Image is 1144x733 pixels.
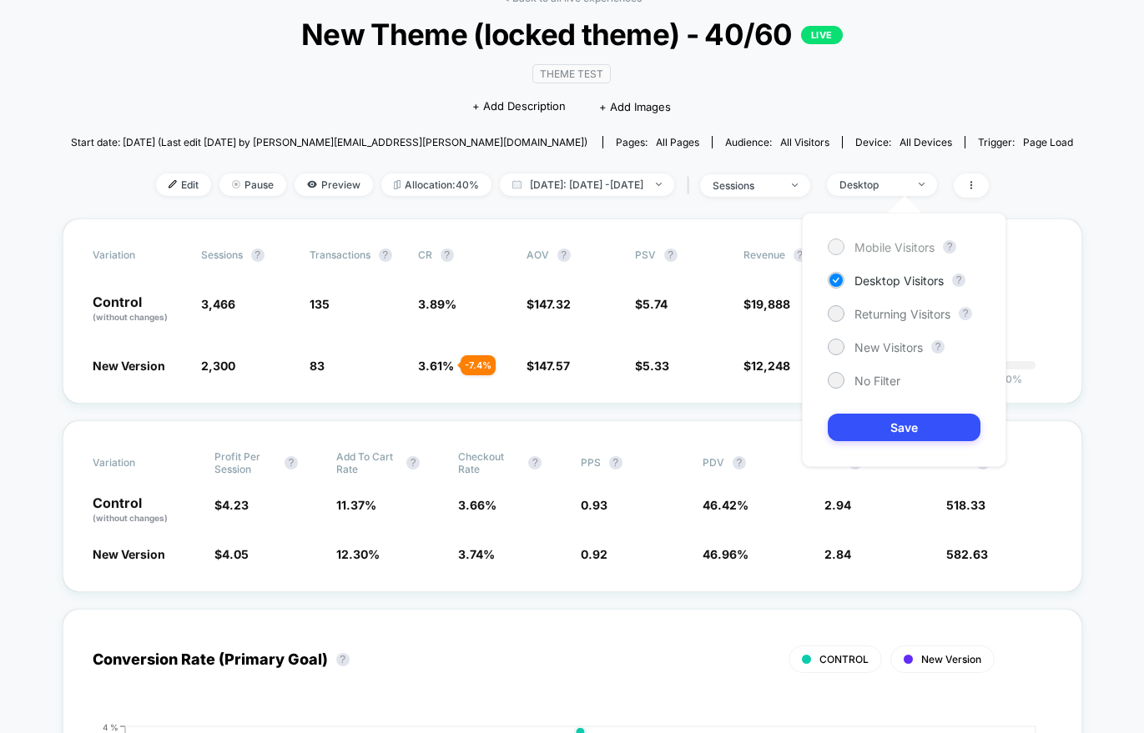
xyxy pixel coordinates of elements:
[103,721,118,731] tspan: 4 %
[581,498,607,512] span: 0.93
[93,547,165,561] span: New Version
[512,180,522,188] img: calendar
[801,26,843,44] p: LIVE
[251,249,265,262] button: ?
[534,297,571,311] span: 147.32
[379,249,392,262] button: ?
[743,297,790,311] span: $
[828,414,980,441] button: Save
[824,547,851,561] span: 2.84
[458,498,496,512] span: 3.66 %
[931,340,945,354] button: ?
[921,653,981,665] span: New Version
[214,450,276,475] span: Profit Per Session
[201,297,235,311] span: 3,466
[156,173,211,196] span: Edit
[978,136,1073,148] div: Trigger:
[683,173,700,198] span: |
[743,249,785,261] span: Revenue
[93,496,198,525] p: Control
[959,307,972,320] button: ?
[310,359,325,373] span: 83
[222,547,249,561] span: 4.05
[557,249,571,262] button: ?
[527,359,570,373] span: $
[310,297,330,311] span: 135
[93,249,184,262] span: Variation
[713,179,779,192] div: sessions
[336,498,376,512] span: 11.37 %
[458,547,495,561] span: 3.74 %
[418,297,456,311] span: 3.89 %
[71,136,587,148] span: Start date: [DATE] (Last edit [DATE] by [PERSON_NAME][EMAIL_ADDRESS][PERSON_NAME][DOMAIN_NAME])
[743,359,790,373] span: $
[1023,136,1073,148] span: Page Load
[461,355,496,375] div: - 7.4 %
[854,240,935,254] span: Mobile Visitors
[528,456,542,469] button: ?
[534,359,570,373] span: 147.57
[751,297,790,311] span: 19,888
[406,456,420,469] button: ?
[214,498,249,512] span: $
[285,456,298,469] button: ?
[418,359,454,373] span: 3.61 %
[664,249,678,262] button: ?
[599,100,671,113] span: + Add Images
[952,274,965,287] button: ?
[418,249,432,261] span: CR
[121,17,1022,52] span: New Theme (locked theme) - 40/60
[703,547,748,561] span: 46.96 %
[458,450,520,475] span: Checkout Rate
[472,98,566,115] span: + Add Description
[93,312,168,322] span: (without changes)
[656,136,699,148] span: all pages
[441,249,454,262] button: ?
[854,274,944,288] span: Desktop Visitors
[93,513,168,523] span: (without changes)
[946,498,985,512] span: 518.33
[310,249,370,261] span: Transactions
[93,359,165,373] span: New Version
[219,173,286,196] span: Pause
[527,297,571,311] span: $
[581,547,607,561] span: 0.92
[725,136,829,148] div: Audience:
[532,64,611,83] span: Theme Test
[839,178,906,191] div: Desktop
[703,456,724,469] span: PDV
[616,136,699,148] div: Pages:
[900,136,952,148] span: all devices
[943,240,956,254] button: ?
[214,547,249,561] span: $
[854,374,900,388] span: No Filter
[751,359,790,373] span: 12,248
[842,136,965,148] span: Device:
[201,359,235,373] span: 2,300
[93,295,184,324] p: Control
[635,249,656,261] span: PSV
[381,173,491,196] span: Allocation: 40%
[93,450,184,475] span: Variation
[824,498,851,512] span: 2.94
[635,359,669,373] span: $
[336,547,380,561] span: 12.30 %
[819,653,869,665] span: CONTROL
[656,183,662,186] img: end
[643,359,669,373] span: 5.33
[703,498,748,512] span: 46.42 %
[295,173,373,196] span: Preview
[919,183,925,186] img: end
[527,249,549,261] span: AOV
[733,456,746,469] button: ?
[792,183,798,187] img: end
[854,340,923,354] span: New Visitors
[336,450,398,475] span: Add To Cart Rate
[609,456,622,469] button: ?
[394,180,401,189] img: rebalance
[946,547,988,561] span: 582.63
[336,653,350,666] button: ?
[169,180,177,188] img: edit
[780,136,829,148] span: All Visitors
[222,498,249,512] span: 4.23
